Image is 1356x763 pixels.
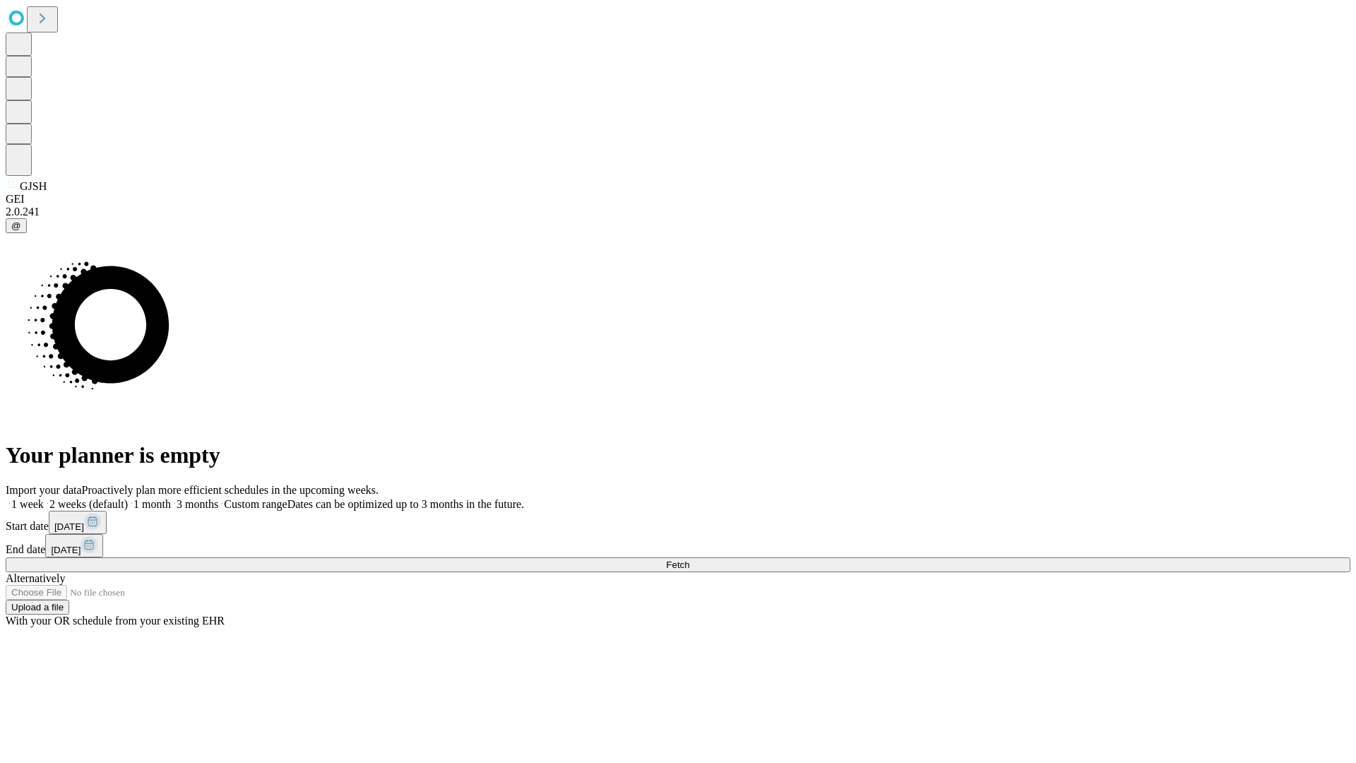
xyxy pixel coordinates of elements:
button: Upload a file [6,600,69,615]
button: [DATE] [49,511,107,534]
h1: Your planner is empty [6,442,1350,468]
span: 1 month [133,498,171,510]
span: Alternatively [6,572,65,584]
span: Custom range [224,498,287,510]
span: Import your data [6,484,82,496]
span: [DATE] [54,521,84,532]
span: Dates can be optimized up to 3 months in the future. [287,498,524,510]
div: Start date [6,511,1350,534]
span: 1 week [11,498,44,510]
span: Proactively plan more efficient schedules in the upcoming weeks. [82,484,379,496]
span: 2 weeks (default) [49,498,128,510]
span: With your OR schedule from your existing EHR [6,615,225,627]
span: GJSH [20,180,47,192]
span: @ [11,220,21,231]
button: [DATE] [45,534,103,557]
span: [DATE] [51,545,81,555]
div: 2.0.241 [6,206,1350,218]
div: End date [6,534,1350,557]
button: @ [6,218,27,233]
div: GEI [6,193,1350,206]
span: Fetch [666,560,689,570]
button: Fetch [6,557,1350,572]
span: 3 months [177,498,218,510]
